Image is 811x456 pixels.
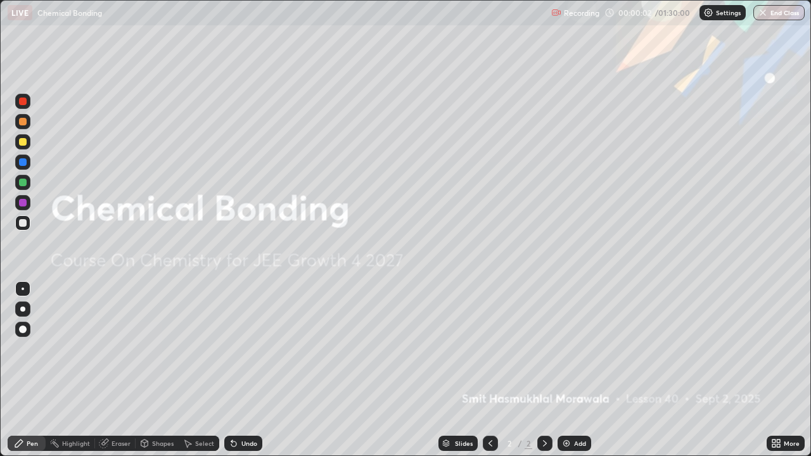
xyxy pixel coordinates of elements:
div: / [518,440,522,447]
p: Settings [716,9,741,16]
div: More [784,440,800,446]
img: add-slide-button [561,438,572,448]
div: Highlight [62,440,90,446]
button: End Class [753,5,805,20]
img: end-class-cross [758,8,768,18]
div: Select [195,440,214,446]
div: 2 [525,438,532,449]
div: Eraser [112,440,131,446]
img: class-settings-icons [703,8,713,18]
div: 2 [503,440,516,447]
img: recording.375f2c34.svg [551,8,561,18]
p: LIVE [11,8,29,18]
p: Chemical Bonding [37,8,102,18]
div: Undo [241,440,257,446]
p: Recording [564,8,599,18]
div: Add [574,440,586,446]
div: Shapes [152,440,174,446]
div: Slides [455,440,473,446]
div: Pen [27,440,38,446]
